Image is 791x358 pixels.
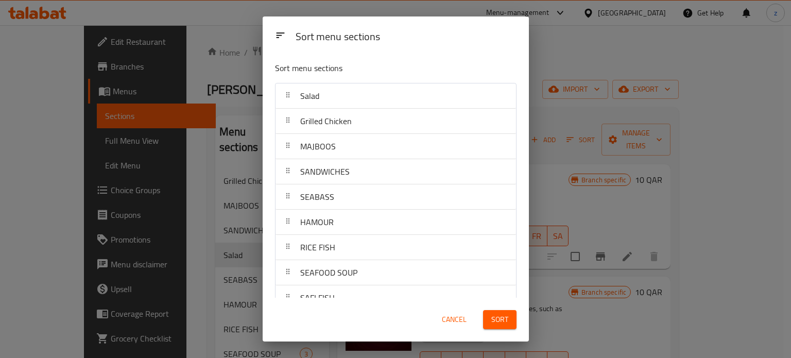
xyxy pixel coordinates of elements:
[491,313,508,326] span: Sort
[300,164,350,179] span: SANDWICHES
[300,139,336,154] span: MAJBOOS
[300,290,335,305] span: SAFI FISH
[300,214,334,230] span: HAMOUR
[276,260,516,285] div: SEAFOOD SOUP
[276,235,516,260] div: RICE FISH
[275,62,467,75] p: Sort menu sections
[276,285,516,311] div: SAFI FISH
[276,109,516,134] div: Grilled Chicken
[483,310,517,329] button: Sort
[276,210,516,235] div: HAMOUR
[276,159,516,184] div: SANDWICHES
[300,113,352,129] span: Grilled Chicken
[300,240,335,255] span: RICE FISH
[276,83,516,109] div: Salad
[276,134,516,159] div: MAJBOOS
[300,88,319,104] span: Salad
[442,313,467,326] span: Cancel
[438,310,471,329] button: Cancel
[300,265,357,280] span: SEAFOOD SOUP
[291,26,521,49] div: Sort menu sections
[300,189,334,204] span: SEABASS
[276,184,516,210] div: SEABASS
